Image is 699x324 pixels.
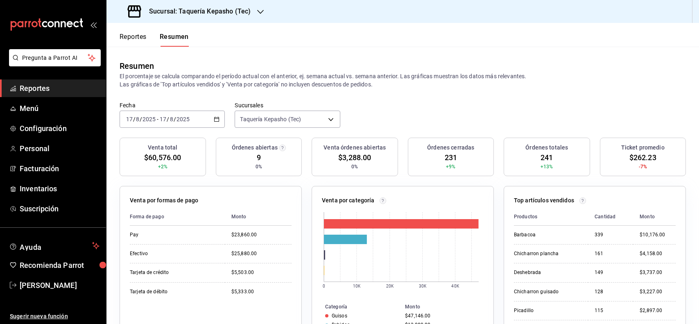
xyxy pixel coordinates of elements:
[20,83,100,94] span: Reportes
[514,269,581,276] div: Deshebrada
[445,152,457,163] span: 231
[640,288,676,295] div: $3,227.00
[452,284,459,288] text: 40K
[170,116,174,122] input: --
[130,250,212,257] div: Efectivo
[405,313,480,319] div: $47,146.00
[514,250,581,257] div: Chicharron plancha
[514,231,581,238] div: Barbacoa
[323,284,325,288] text: 0
[22,54,88,62] span: Pregunta a Parrot AI
[148,143,177,152] h3: Venta total
[514,196,574,205] p: Top artículos vendidos
[10,312,100,321] span: Sugerir nueva función
[235,102,340,108] label: Sucursales
[595,231,627,238] div: 339
[130,208,225,226] th: Forma de pago
[353,284,361,288] text: 10K
[595,269,627,276] div: 149
[20,123,100,134] span: Configuración
[133,116,136,122] span: /
[633,208,676,226] th: Monto
[20,203,100,214] span: Suscripción
[20,163,100,174] span: Facturación
[157,116,158,122] span: -
[256,163,262,170] span: 0%
[595,307,627,314] div: 115
[640,231,676,238] div: $10,176.00
[120,102,225,108] label: Fecha
[514,288,581,295] div: Chicharron guisado
[143,7,251,16] h3: Sucursal: Taquería Kepasho (Tec)
[20,103,100,114] span: Menú
[312,302,402,311] th: Categoría
[20,143,100,154] span: Personal
[174,116,176,122] span: /
[159,116,167,122] input: --
[20,260,100,271] span: Recomienda Parrot
[231,250,292,257] div: $25,880.00
[20,183,100,194] span: Inventarios
[446,163,455,170] span: +9%
[20,241,89,251] span: Ayuda
[130,231,212,238] div: Pay
[231,269,292,276] div: $5,503.00
[419,284,427,288] text: 30K
[323,143,386,152] h3: Venta órdenes abiertas
[541,163,553,170] span: +13%
[20,280,100,291] span: [PERSON_NAME]
[231,231,292,238] div: $23,860.00
[167,116,169,122] span: /
[160,33,189,47] button: Resumen
[144,152,181,163] span: $60,576.00
[629,152,656,163] span: $262.23
[332,313,347,319] div: Guisos
[120,72,686,88] p: El porcentaje se calcula comparando el período actual con el anterior, ej. semana actual vs. sema...
[176,116,190,122] input: ----
[231,288,292,295] div: $5,333.00
[90,21,97,28] button: open_drawer_menu
[427,143,474,152] h3: Órdenes cerradas
[240,115,301,123] span: Taquería Kepasho (Tec)
[402,302,493,311] th: Monto
[541,152,553,163] span: 241
[351,163,358,170] span: 0%
[140,116,142,122] span: /
[640,269,676,276] div: $3,737.00
[9,49,101,66] button: Pregunta a Parrot AI
[225,208,292,226] th: Monto
[514,307,581,314] div: Picadillo
[232,143,278,152] h3: Órdenes abiertas
[588,208,633,226] th: Cantidad
[640,250,676,257] div: $4,158.00
[257,152,261,163] span: 9
[639,163,647,170] span: -7%
[621,143,665,152] h3: Ticket promedio
[130,269,212,276] div: Tarjeta de crédito
[142,116,156,122] input: ----
[158,163,167,170] span: +2%
[386,284,394,288] text: 20K
[514,208,588,226] th: Productos
[338,152,371,163] span: $3,288.00
[595,288,627,295] div: 128
[640,307,676,314] div: $2,897.00
[120,60,154,72] div: Resumen
[322,196,375,205] p: Venta por categoría
[120,33,147,47] button: Reportes
[130,196,198,205] p: Venta por formas de pago
[126,116,133,122] input: --
[120,33,189,47] div: navigation tabs
[130,288,212,295] div: Tarjeta de débito
[6,59,101,68] a: Pregunta a Parrot AI
[136,116,140,122] input: --
[525,143,568,152] h3: Órdenes totales
[595,250,627,257] div: 161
